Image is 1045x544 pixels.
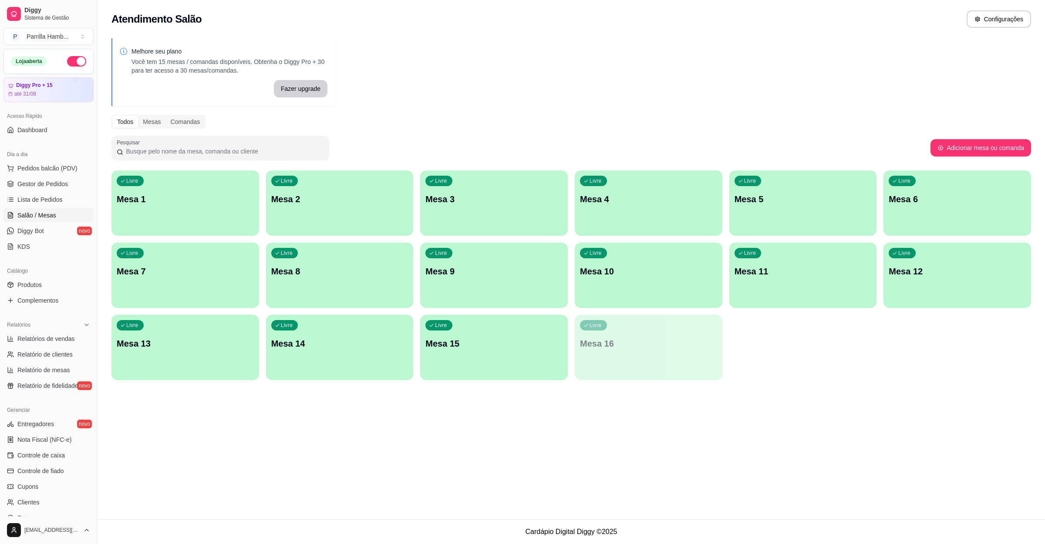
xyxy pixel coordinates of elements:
[131,57,327,75] p: Você tem 15 mesas / comandas disponíveis. Obtenha o Diggy Pro + 30 para ter acesso a 30 mesas/com...
[17,280,42,289] span: Produtos
[131,47,327,56] p: Melhore seu plano
[425,337,563,350] p: Mesa 15
[17,227,44,235] span: Diggy Bot
[3,495,94,509] a: Clientes
[3,109,94,123] div: Acesso Rápido
[420,243,568,308] button: LivreMesa 9
[729,243,877,308] button: LivreMesa 11
[735,265,872,277] p: Mesa 11
[3,520,94,541] button: [EMAIL_ADDRESS][DOMAIN_NAME]
[883,243,1031,308] button: LivreMesa 12
[27,32,68,41] div: Parrilla Hamb ...
[435,177,447,184] p: Livre
[3,332,94,346] a: Relatórios de vendas
[111,243,259,308] button: LivreMesa 7
[281,177,293,184] p: Livre
[117,193,254,205] p: Mesa 1
[3,77,94,102] a: Diggy Pro + 15até 31/08
[126,322,138,329] p: Livre
[3,511,94,525] a: Estoque
[117,337,254,350] p: Mesa 13
[3,193,94,207] a: Lista de Pedidos
[271,337,408,350] p: Mesa 14
[166,116,205,128] div: Comandas
[575,170,722,236] button: LivreMesa 4
[126,250,138,257] p: Livre
[11,32,20,41] span: P
[17,180,68,188] span: Gestor de Pedidos
[17,451,65,460] span: Controle de caixa
[967,10,1031,28] button: Configurações
[3,278,94,292] a: Produtos
[17,350,73,359] span: Relatório de clientes
[266,315,414,380] button: LivreMesa 14
[17,435,71,444] span: Nota Fiscal (NFC-e)
[590,250,602,257] p: Livre
[3,224,94,238] a: Diggy Botnovo
[266,170,414,236] button: LivreMesa 2
[3,417,94,431] a: Entregadoresnovo
[117,265,254,277] p: Mesa 7
[889,265,1026,277] p: Mesa 12
[3,208,94,222] a: Salão / Mesas
[11,57,47,66] div: Loja aberta
[575,243,722,308] button: LivreMesa 10
[883,170,1031,236] button: LivreMesa 6
[735,193,872,205] p: Mesa 5
[17,164,78,173] span: Pedidos balcão (PDV)
[17,242,30,251] span: KDS
[17,498,40,507] span: Clientes
[3,294,94,307] a: Complementos
[3,347,94,361] a: Relatório de clientes
[17,420,54,428] span: Entregadores
[111,315,259,380] button: LivreMesa 13
[3,464,94,478] a: Controle de fiado
[67,56,86,67] button: Alterar Status
[17,211,56,220] span: Salão / Mesas
[17,334,75,343] span: Relatórios de vendas
[17,482,38,491] span: Cupons
[3,28,94,45] button: Select a team
[889,193,1026,205] p: Mesa 6
[3,3,94,24] a: DiggySistema de Gestão
[117,139,143,146] label: Pesquisar
[898,250,910,257] p: Livre
[425,265,563,277] p: Mesa 9
[17,514,40,522] span: Estoque
[98,519,1045,544] footer: Cardápio Digital Diggy © 2025
[3,480,94,494] a: Cupons
[112,116,138,128] div: Todos
[281,322,293,329] p: Livre
[3,147,94,161] div: Dia a dia
[266,243,414,308] button: LivreMesa 8
[3,379,94,393] a: Relatório de fidelidadenovo
[435,250,447,257] p: Livre
[3,448,94,462] a: Controle de caixa
[729,170,877,236] button: LivreMesa 5
[590,177,602,184] p: Livre
[138,116,165,128] div: Mesas
[3,123,94,137] a: Dashboard
[16,82,53,89] article: Diggy Pro + 15
[17,296,58,305] span: Complementos
[17,126,47,134] span: Dashboard
[3,433,94,447] a: Nota Fiscal (NFC-e)
[17,381,78,390] span: Relatório de fidelidade
[7,321,30,328] span: Relatórios
[3,363,94,377] a: Relatório de mesas
[420,170,568,236] button: LivreMesa 3
[126,177,138,184] p: Livre
[17,195,63,204] span: Lista de Pedidos
[3,177,94,191] a: Gestor de Pedidos
[580,265,717,277] p: Mesa 10
[425,193,563,205] p: Mesa 3
[271,193,408,205] p: Mesa 2
[111,12,202,26] h2: Atendimento Salão
[274,80,327,97] button: Fazer upgrade
[24,527,80,534] span: [EMAIL_ADDRESS][DOMAIN_NAME]
[17,467,64,475] span: Controle de fiado
[111,170,259,236] button: LivreMesa 1
[17,366,70,374] span: Relatório de mesas
[930,139,1031,157] button: Adicionar mesa ou comanda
